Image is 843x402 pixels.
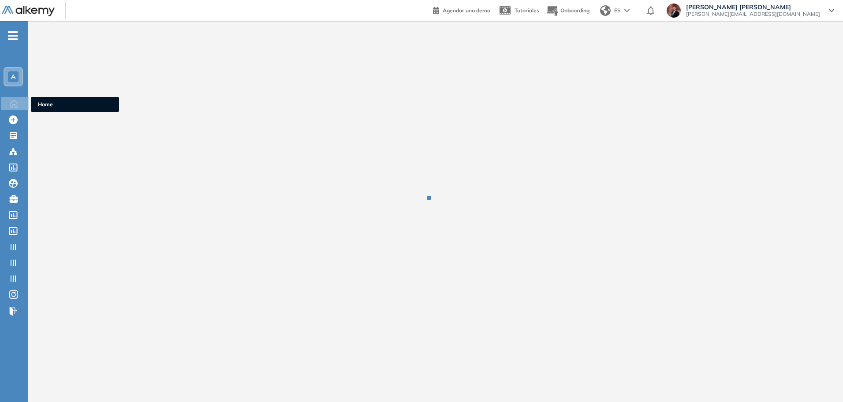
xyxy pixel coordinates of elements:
[546,1,589,20] button: Onboarding
[560,7,589,14] span: Onboarding
[8,35,18,37] i: -
[686,11,820,18] span: [PERSON_NAME][EMAIL_ADDRESS][DOMAIN_NAME]
[11,73,15,80] span: A
[443,7,490,14] span: Agendar una demo
[600,5,611,16] img: world
[614,7,621,15] span: ES
[2,6,55,17] img: Logo
[433,4,490,15] a: Agendar una demo
[515,7,539,14] span: Tutoriales
[686,4,820,11] span: [PERSON_NAME] [PERSON_NAME]
[624,9,630,12] img: arrow
[38,100,112,108] span: Home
